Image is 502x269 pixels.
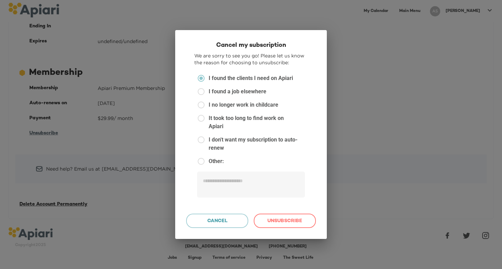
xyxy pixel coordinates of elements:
[197,74,305,171] div: specialNeeds
[209,114,299,131] span: It took too long to find work on Apiari
[260,217,310,226] span: Unsubscribe
[254,214,316,228] button: Unsubscribe
[209,88,266,96] span: I found a job elsewhere
[209,74,293,82] span: I found the clients I need on Apiari
[209,101,278,109] span: I no longer work in childcare
[192,217,242,226] span: Cancel
[186,214,248,228] button: Cancel
[209,157,224,165] span: Other:
[209,136,299,152] span: I don't want my subscription to auto-renew
[186,41,316,50] h2: Cancel my subscription
[194,52,308,66] div: We are sorry to see you go! Please let us know the reason for choosing to unsubscribe:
